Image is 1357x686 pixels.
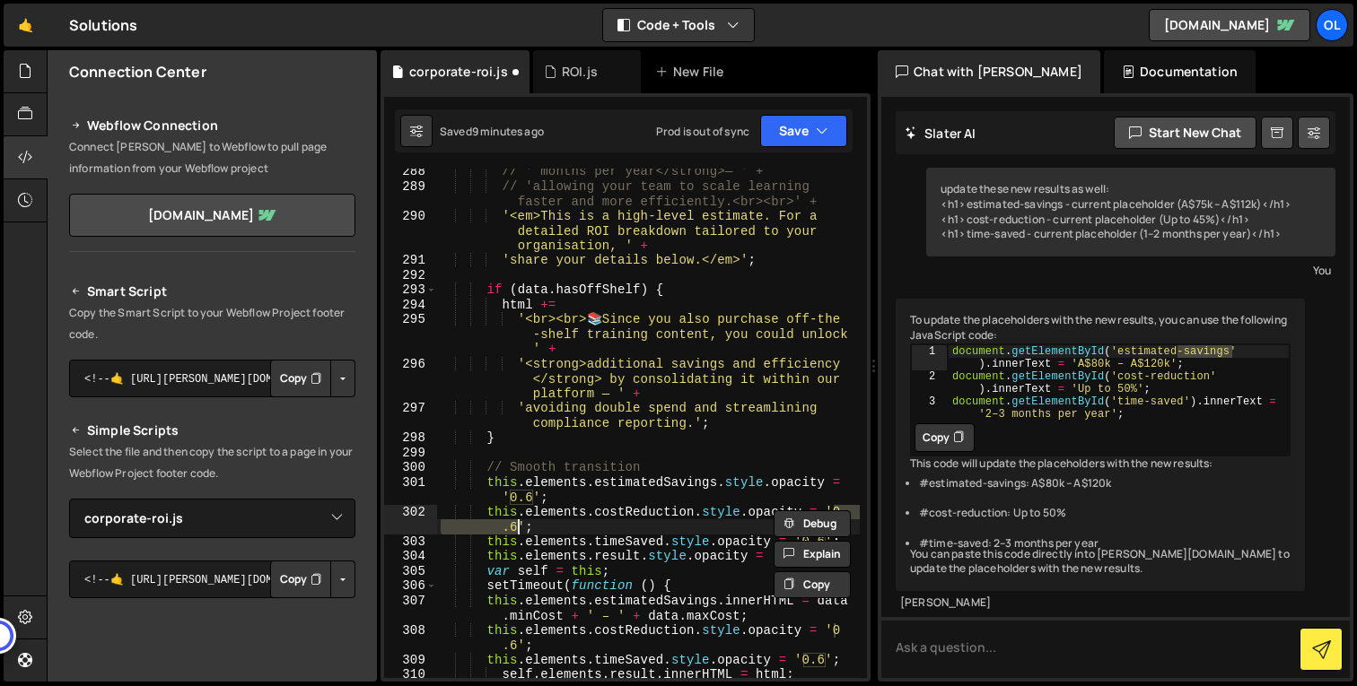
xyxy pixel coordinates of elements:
div: 304 [384,549,437,564]
textarea: <!--🤙 [URL][PERSON_NAME][DOMAIN_NAME]> <script>document.addEventListener("DOMContentLoaded", func... [69,560,355,598]
div: You [931,261,1331,280]
div: 294 [384,298,437,313]
div: 289 [384,179,437,209]
div: To update the placeholders with the new results, you can use the following JavaScript code: This ... [896,299,1305,591]
div: New File [655,63,731,81]
a: 🤙 [4,4,48,47]
li: #time-saved: 2–3 months per year [919,536,1291,551]
div: 310 [384,667,437,682]
div: 309 [384,653,437,668]
button: Copy [270,360,331,397]
button: Copy [270,560,331,598]
button: Copy [915,423,975,452]
div: 290 [384,209,437,254]
div: Solutions [69,14,137,36]
div: Saved [440,124,544,139]
div: 302 [384,505,437,534]
div: update these new results as well: <h1>estimated-savings - current placeholder (A$75k – A$112k)</h... [926,168,1335,256]
div: Prod is out of sync [656,124,749,139]
div: 3 [912,395,947,421]
p: Select the file and then copy the script to a page in your Webflow Project footer code. [69,441,355,484]
div: Chat with [PERSON_NAME] [878,50,1100,93]
div: 296 [384,357,437,402]
button: Explain [774,541,851,568]
button: Start new chat [1114,117,1256,149]
div: 9 minutes ago [472,124,544,139]
div: corporate-roi.js [409,63,508,81]
button: Copy [774,571,851,598]
li: #cost-reduction: Up to 50% [919,506,1291,521]
div: 297 [384,401,437,430]
h2: Smart Script [69,281,355,302]
div: 301 [384,475,437,505]
p: Copy the Smart Script to your Webflow Project footer code. [69,302,355,345]
div: 295 [384,312,437,357]
div: Documentation [1104,50,1256,93]
div: 307 [384,594,437,623]
p: Connect [PERSON_NAME] to Webflow to pull page information from your Webflow project [69,136,355,179]
div: 305 [384,564,437,579]
div: 292 [384,268,437,283]
div: 308 [384,623,437,653]
textarea: <!--🤙 [URL][PERSON_NAME][DOMAIN_NAME]> <script>document.addEventListener("DOMContentLoaded", func... [69,360,355,397]
div: 298 [384,430,437,446]
a: [DOMAIN_NAME] [1149,9,1310,41]
button: Save [760,115,847,147]
div: 306 [384,578,437,594]
button: Debug [774,510,851,537]
button: Code + Tools [603,9,754,41]
div: 1 [912,345,947,370]
div: 299 [384,446,437,461]
a: [DOMAIN_NAME] [69,194,355,237]
div: 288 [384,164,437,179]
h2: Slater AI [905,125,976,142]
li: #estimated-savings: A$80k – A$120k [919,476,1291,491]
div: ROI.js [562,63,598,81]
div: Button group with nested dropdown [270,360,355,397]
a: OL [1316,9,1348,41]
div: 300 [384,460,437,475]
div: 303 [384,534,437,550]
div: 291 [384,253,437,268]
div: 2 [912,370,947,395]
div: 293 [384,282,437,298]
h2: Webflow Connection [69,115,355,136]
div: [PERSON_NAME] [900,595,1300,611]
h2: Simple Scripts [69,420,355,441]
h2: Connection Center [69,62,206,82]
div: Button group with nested dropdown [270,560,355,598]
